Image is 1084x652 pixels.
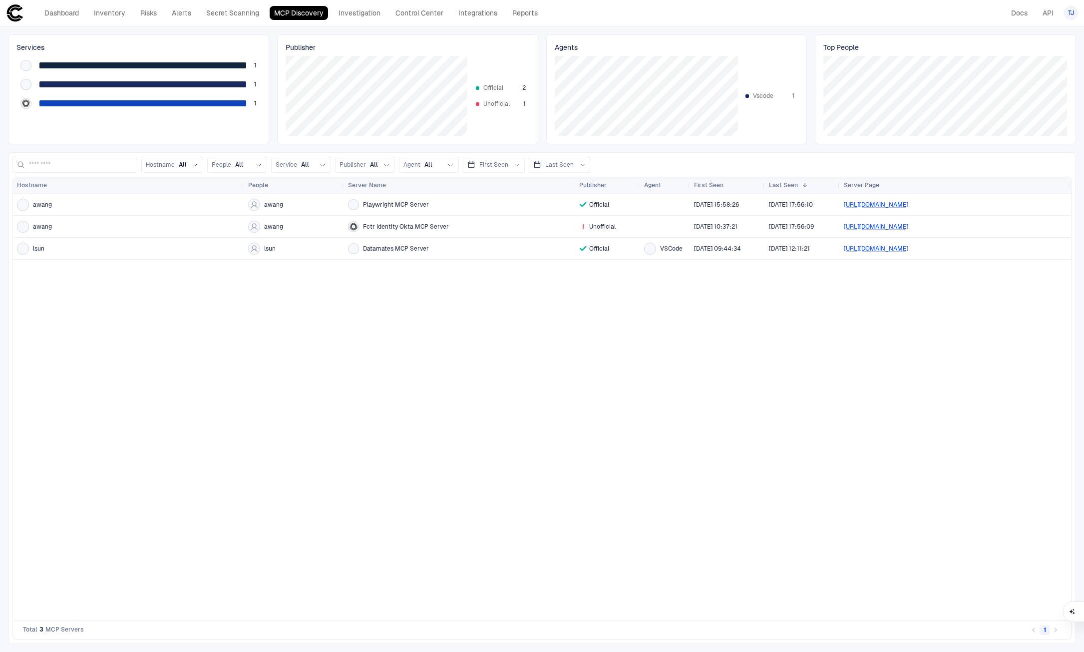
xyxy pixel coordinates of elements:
[254,80,257,88] span: 1
[844,223,908,230] a: [URL][DOMAIN_NAME]
[348,181,386,189] span: Server Name
[363,245,429,253] span: Datamates MCP Server
[276,161,297,169] span: Service
[264,223,283,231] span: awang
[248,181,268,189] span: People
[350,223,358,231] div: Okta
[1064,6,1078,20] button: TJ
[694,245,741,253] div: 8/22/2025 13:44:34 (GMT+00:00 UTC)
[769,245,810,253] div: 9/1/2025 16:11:21 (GMT+00:00 UTC)
[141,157,203,173] button: HostnameAll
[694,223,737,231] span: [DATE] 10:37:21
[264,201,283,209] span: awang
[545,161,574,169] span: Last Seen
[555,43,799,52] span: Agents
[301,161,309,169] span: All
[212,161,231,169] span: People
[589,245,609,253] span: Official
[391,6,448,20] a: Control Center
[254,61,257,69] span: 1
[370,161,378,169] span: All
[1040,625,1050,635] button: page 1
[45,626,84,634] span: MCP Servers
[769,181,798,189] span: Last Seen
[1068,9,1074,17] span: TJ
[483,84,518,92] span: Official
[694,181,723,189] span: First Seen
[270,6,328,20] a: MCP Discovery
[792,92,794,100] span: 1
[589,201,609,209] span: Official
[202,6,264,20] a: Secret Scanning
[844,245,908,252] a: [URL][DOMAIN_NAME]
[286,43,530,52] span: Publisher
[22,99,30,107] div: Okta
[40,6,83,20] a: Dashboard
[1007,6,1032,20] a: Docs
[39,626,43,634] span: 3
[479,161,508,169] span: First Seen
[335,157,395,173] button: PublisherAll
[844,201,908,208] a: [URL][DOMAIN_NAME]
[399,157,459,173] button: AgentAll
[1028,624,1061,636] nav: pagination navigation
[179,161,187,169] span: All
[753,92,788,100] span: Vscode
[522,84,526,92] span: 2
[454,6,502,20] a: Integrations
[483,100,518,108] span: Unofficial
[23,626,37,634] span: Total
[363,201,429,209] span: Playwright MCP Server
[334,6,385,20] a: Investigation
[508,6,542,20] a: Reports
[33,223,52,231] span: awang
[136,6,161,20] a: Risks
[167,6,196,20] a: Alerts
[254,99,257,107] span: 1
[403,161,420,169] span: Agent
[235,161,243,169] span: All
[769,223,814,231] span: [DATE] 17:56:09
[589,223,616,231] span: Unofficial
[17,181,47,189] span: Hostname
[33,245,44,253] span: lsun
[16,43,261,52] span: Services
[363,223,449,231] span: Fctr Identity Okta MCP Server
[694,245,741,253] span: [DATE] 09:44:34
[271,157,331,173] button: ServiceAll
[1038,6,1058,20] a: API
[769,223,814,231] div: 9/2/2025 21:56:09 (GMT+00:00 UTC)
[769,201,813,209] div: 9/2/2025 21:56:10 (GMT+00:00 UTC)
[769,245,810,253] span: [DATE] 12:11:21
[823,43,1068,52] span: Top People
[769,201,813,209] span: [DATE] 17:56:10
[660,245,683,253] span: VSCode
[644,181,661,189] span: Agent
[523,100,526,108] span: 1
[424,161,432,169] span: All
[694,223,737,231] div: 9/2/2025 14:37:21 (GMT+00:00 UTC)
[579,181,607,189] span: Publisher
[340,161,366,169] span: Publisher
[207,157,267,173] button: PeopleAll
[146,161,175,169] span: Hostname
[694,201,739,209] div: 8/21/2025 19:58:26 (GMT+00:00 UTC)
[264,245,276,253] span: lsun
[844,181,879,189] span: Server Page
[89,6,130,20] a: Inventory
[694,201,739,209] span: [DATE] 15:58:26
[33,201,52,209] span: awang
